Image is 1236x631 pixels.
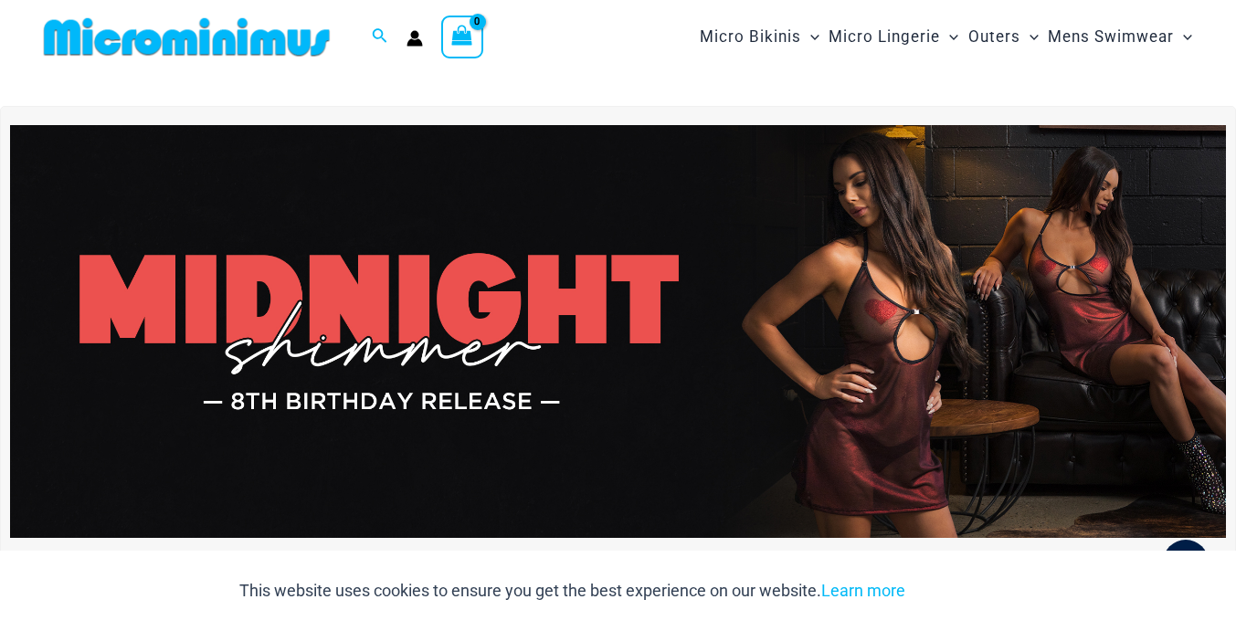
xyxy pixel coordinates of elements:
[695,9,824,65] a: Micro BikinisMenu ToggleMenu Toggle
[239,577,905,605] p: This website uses cookies to ensure you get the best experience on our website.
[940,14,958,60] span: Menu Toggle
[10,125,1226,538] img: Midnight Shimmer Red Dress
[821,581,905,600] a: Learn more
[407,30,423,47] a: Account icon link
[964,9,1043,65] a: OutersMenu ToggleMenu Toggle
[829,14,940,60] span: Micro Lingerie
[824,9,963,65] a: Micro LingerieMenu ToggleMenu Toggle
[372,26,388,48] a: Search icon link
[37,16,337,58] img: MM SHOP LOGO FLAT
[1043,9,1197,65] a: Mens SwimwearMenu ToggleMenu Toggle
[700,14,801,60] span: Micro Bikinis
[801,14,819,60] span: Menu Toggle
[441,16,483,58] a: View Shopping Cart, empty
[919,569,997,613] button: Accept
[1020,14,1039,60] span: Menu Toggle
[968,14,1020,60] span: Outers
[1174,14,1192,60] span: Menu Toggle
[1048,14,1174,60] span: Mens Swimwear
[692,6,1199,68] nav: Site Navigation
